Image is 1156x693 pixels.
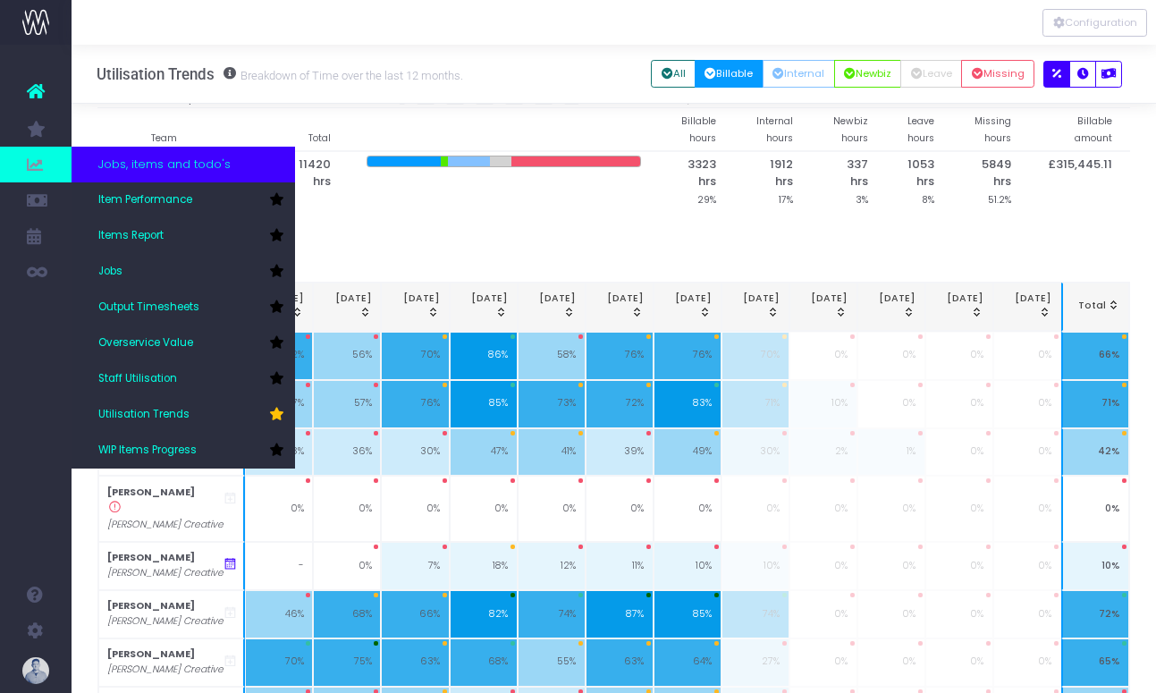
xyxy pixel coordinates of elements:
td: 30% [721,428,789,477]
td: 76% [654,332,721,380]
td: 70% [245,638,313,687]
span: 1053 hrs [904,156,935,190]
td: 0% [925,590,993,638]
th: Sep 25: activate to sort column ascending [789,283,857,332]
span: 3323 hrs [677,156,716,190]
td: 0% [993,380,1061,428]
td: 11% [586,542,654,590]
td: 75% [313,638,381,687]
th: Jul 25: activate to sort column ascending [654,283,721,332]
td: 0% [789,476,857,541]
span: Jobs, items and todo's [98,156,231,173]
td: 0% [925,476,993,541]
th: Dec 25: activate to sort column ascending [993,283,1061,332]
a: Overservice Value [72,325,295,361]
td: 68% [450,638,518,687]
td: 65% [1061,638,1129,687]
td: 0% [313,476,381,541]
button: Internal [763,60,835,88]
small: 29% [697,190,716,207]
th: Apr 25: activate to sort column ascending [450,283,518,332]
td: 0% [993,542,1061,590]
span: Item Performance [98,192,192,208]
td: 72% [586,380,654,428]
td: 42% [1061,428,1129,477]
td: 74% [721,590,789,638]
div: [DATE] [323,292,372,320]
td: 71% [721,380,789,428]
small: Billable amount [1075,112,1112,146]
td: 70% [721,332,789,380]
td: 0% [925,638,993,687]
button: All [651,60,696,88]
div: [DATE] [799,292,848,320]
td: 0% [925,332,993,380]
button: Billable [695,60,764,88]
td: 0% [789,590,857,638]
td: 0% [518,476,586,541]
td: 46% [245,590,313,638]
span: Utilisation Trends [98,407,190,423]
th: Feb 25: activate to sort column ascending [313,283,381,332]
th: 11420 hrs [278,151,349,211]
td: 0% [925,380,993,428]
strong: [PERSON_NAME] [107,486,195,499]
td: 36% [313,428,381,477]
small: Billable hours [681,112,716,146]
td: 0% [993,428,1061,477]
td: 18% [450,542,518,590]
div: Vertical button group [1042,9,1147,37]
td: 49% [654,428,721,477]
td: 0% [993,638,1061,687]
td: 0% [925,542,993,590]
th: Total: activate to sort column ascending [1061,283,1129,332]
td: 58% [518,332,586,380]
i: [PERSON_NAME] Creative [107,663,224,677]
td: 1% [857,428,925,477]
small: Breakdown of Time over the last 12 months. [236,65,463,83]
small: Team [151,129,177,145]
strong: [PERSON_NAME] [107,647,195,661]
td: 0% [1061,476,1129,541]
td: 86% [450,332,518,380]
a: Utilisation Trends [72,397,295,433]
span: 337 hrs [829,156,868,190]
td: 0% [857,590,925,638]
td: 71% [1061,380,1129,428]
td: 0% [925,428,993,477]
td: 0% [789,332,857,380]
td: 0% [381,476,449,541]
a: Items Report [72,218,295,254]
td: 66% [381,590,449,638]
td: 0% [789,638,857,687]
td: 72% [1061,590,1129,638]
td: 47% [450,428,518,477]
small: Newbiz hours [833,112,868,146]
td: 0% [857,542,925,590]
td: 0% [993,332,1061,380]
small: Leave hours [907,112,934,146]
td: 76% [381,380,449,428]
a: WIP Items Progress [72,433,295,469]
div: [DATE] [391,292,440,320]
td: 64% [654,638,721,687]
td: 0% [993,590,1061,638]
td: 74% [518,590,586,638]
td: 0% [245,476,313,541]
td: 57% [313,380,381,428]
td: 10% [1061,542,1129,590]
a: Item Performance [72,182,295,218]
td: 0% [857,332,925,380]
span: 5849 hrs [970,156,1011,190]
div: [DATE] [867,292,916,320]
th: £315,445.11 [1029,151,1130,211]
div: [DATE] [935,292,984,320]
td: 56% [313,332,381,380]
img: images/default_profile_image.png [22,657,49,684]
a: Output Timesheets [72,290,295,325]
div: [DATE] [662,292,712,320]
span: Overservice Value [98,335,193,351]
small: 8% [922,190,934,207]
span: WIP Items Progress [98,443,197,459]
th: Oct 25: activate to sort column ascending [857,283,925,332]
